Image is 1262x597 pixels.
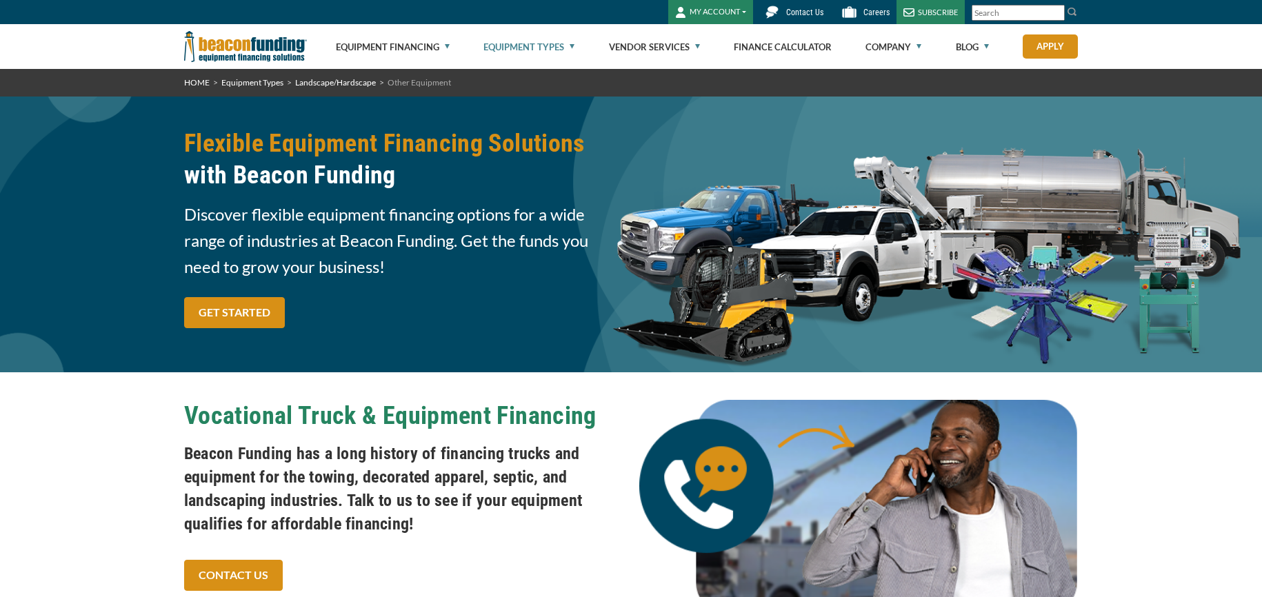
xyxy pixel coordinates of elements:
[184,24,307,69] img: Beacon Funding Corporation logo
[734,25,832,69] a: Finance Calculator
[865,25,921,69] a: Company
[184,201,623,280] span: Discover flexible equipment financing options for a wide range of industries at Beacon Funding. G...
[295,77,376,88] a: Landscape/Hardscape
[336,25,450,69] a: Equipment Financing
[972,5,1065,21] input: Search
[786,8,823,17] span: Contact Us
[609,25,700,69] a: Vendor Services
[639,500,1078,513] a: Man on phone
[184,159,623,191] span: with Beacon Funding
[1023,34,1078,59] a: Apply
[1067,6,1078,17] img: Search
[184,400,623,432] h2: Vocational Truck & Equipment Financing
[184,442,623,536] h4: Beacon Funding has a long history of financing trucks and equipment for the towing, decorated app...
[483,25,574,69] a: Equipment Types
[184,77,210,88] a: HOME
[863,8,890,17] span: Careers
[388,77,451,88] span: Other Equipment
[184,297,285,328] a: GET STARTED
[956,25,989,69] a: Blog
[184,128,623,191] h2: Flexible Equipment Financing Solutions
[184,560,283,591] a: CONTACT US
[221,77,283,88] a: Equipment Types
[1050,8,1061,19] a: Clear search text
